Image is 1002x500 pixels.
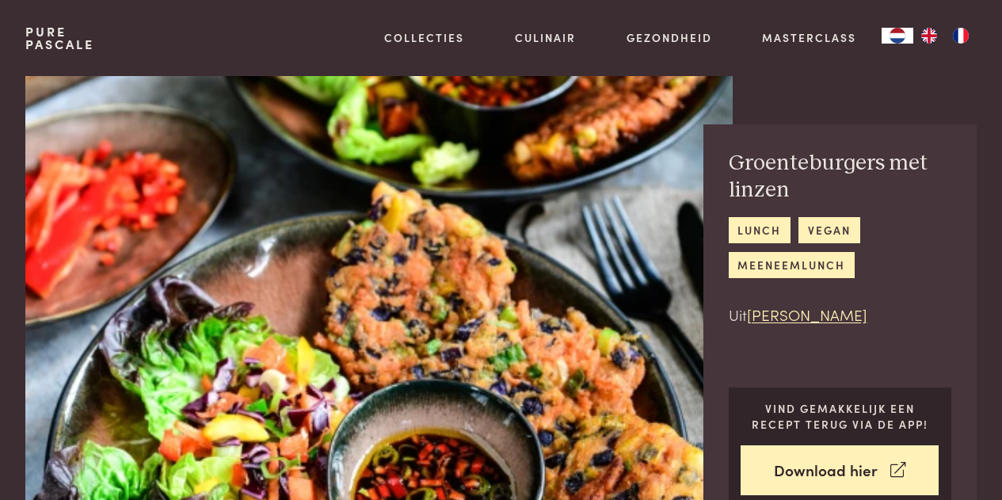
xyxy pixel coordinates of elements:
p: Uit [729,303,952,326]
a: NL [882,28,913,44]
a: Masterclass [762,29,856,46]
aside: Language selected: Nederlands [882,28,977,44]
a: FR [945,28,977,44]
a: EN [913,28,945,44]
h2: Groenteburgers met linzen [729,150,952,204]
a: vegan [798,217,859,243]
a: lunch [729,217,791,243]
ul: Language list [913,28,977,44]
a: PurePascale [25,25,94,51]
a: Gezondheid [627,29,712,46]
p: Vind gemakkelijk een recept terug via de app! [741,400,939,433]
a: Culinair [515,29,576,46]
a: Download hier [741,445,939,495]
div: Language [882,28,913,44]
a: meeneemlunch [729,252,855,278]
a: Collecties [384,29,464,46]
a: [PERSON_NAME] [747,303,867,325]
